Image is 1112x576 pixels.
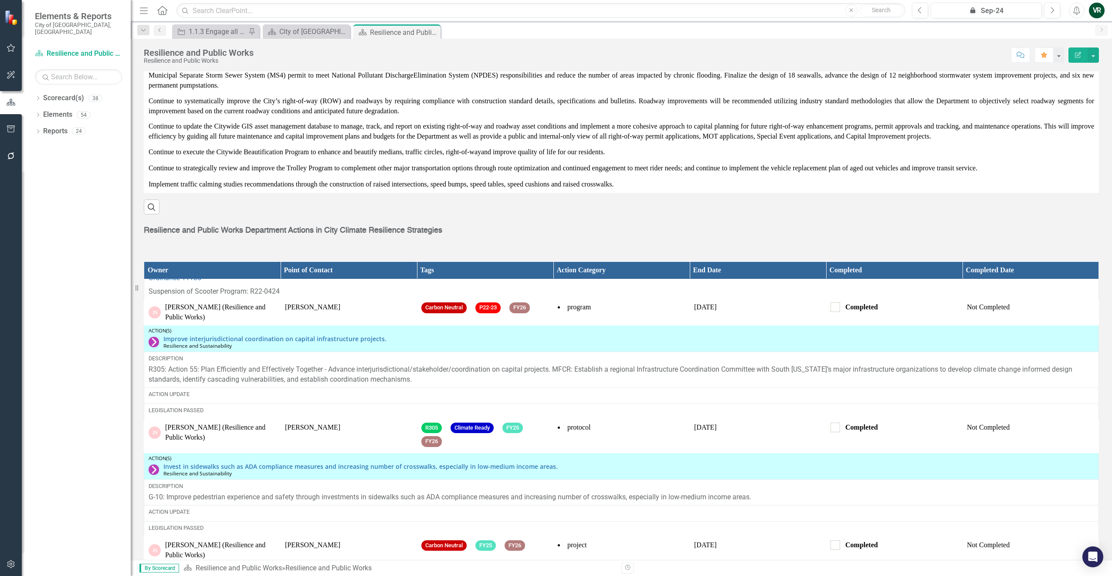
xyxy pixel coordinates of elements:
div: 54 [77,111,91,119]
span: FY26 [505,540,525,551]
td: Double-Click to Edit [417,300,553,325]
td: Double-Click to Edit [826,300,963,325]
a: Invest in sidewalks such as ADA compliance measures and increasing number of crosswalks, especial... [163,463,1094,470]
button: VR [1089,3,1105,18]
span: Continue to execute the Citywide Beautification Program to enhance and beautify medians, traffic ... [149,148,481,156]
span: [PERSON_NAME] [285,424,340,431]
span: Carbon Neutral [421,540,467,551]
p: Continue to strategically review and improve the Trolley Program to complement other major transp... [149,163,1094,173]
input: Search ClearPoint... [176,3,905,18]
button: Sep-24 [931,3,1042,18]
span: program [567,303,591,311]
div: JS [149,306,161,318]
a: Resilience and Public Works [196,564,282,572]
td: Double-Click to Edit [281,420,417,453]
div: Action(s) [149,328,1094,333]
td: Double-Click to Edit [144,352,1099,387]
td: Double-Click to Edit [690,537,826,563]
td: Double-Click to Edit [144,479,1099,505]
td: Double-Click to Edit [144,93,1099,119]
div: [PERSON_NAME] (Resilience and Public Works) [165,423,276,443]
div: Action Update [149,390,1094,398]
a: Elements [43,110,72,120]
span: Climate Ready [451,423,494,434]
div: Action(s) [149,456,1094,461]
td: Double-Click to Edit [826,537,963,563]
div: Legislation Passed [149,407,1094,414]
div: [PERSON_NAME] (Resilience and Public Works) [165,540,276,560]
div: Description [149,355,1094,363]
div: Resilience and Public Works [144,58,254,64]
td: Double-Click to Edit [144,119,1099,145]
img: Ongoing [149,464,159,475]
span: [DATE] [694,303,717,311]
div: 1.1.3 Engage all Stakeholders with timely and clear communication [189,26,246,37]
div: City of [GEOGRAPHIC_DATA] [279,26,348,37]
p: Continue to update the Citywide GIS asset management database to manage, track, and report on exi... [149,122,1094,142]
span: protocol [567,424,590,431]
div: Description [149,482,1094,490]
span: FY25 [475,540,496,551]
span: Resilience and Sustainability [163,470,232,477]
td: Double-Click to Edit [281,537,417,563]
td: Double-Click to Edit [144,177,1099,193]
p: Suspension of Scooter Program: R22-0424 [149,285,1094,297]
span: G-10: Improve pedestrian experience and safety through investments in sidewalks such as ADA compl... [149,493,751,501]
a: 1.1.3 Engage all Stakeholders with timely and clear communication [174,26,246,37]
img: ClearPoint Strategy [4,10,20,25]
span: P22-23 [475,302,501,313]
span: Carbon Neutral [421,302,467,313]
span: and improve quality of life for our residents. [481,148,605,156]
div: Not Completed [967,302,1094,312]
td: Double-Click to Edit [553,537,690,563]
div: [PERSON_NAME] (Resilience and Public Works) [165,302,276,322]
td: Double-Click to Edit [144,403,1099,420]
div: Legislation Passed [149,524,1094,532]
td: Double-Click to Edit [553,300,690,325]
div: Not Completed [967,540,1094,550]
div: Action Update [149,508,1094,516]
span: [DATE] [694,541,717,549]
div: Resilience and Public Works [144,48,254,58]
span: Resilience and Sustainability [163,342,232,349]
span: FY25 [502,423,523,434]
p: Continue to systematically improve the City’s right-of-way (ROW) and roadways by requiring compli... [149,96,1094,116]
td: Double-Click to Edit [963,537,1099,563]
div: Resilience and Public Works [285,564,372,572]
span: R305 [421,423,442,434]
td: Double-Click to Edit [826,420,963,453]
span: R305: Action 55: Plan Efficiently and Effectively Together - Advance interjurisdictional/stakehol... [149,365,1072,383]
span: Search [872,7,891,14]
a: Reports [43,126,68,136]
strong: Resilience and Public Works Department Actions in City Climate Resilience Strategies [144,227,442,234]
div: Open Intercom Messenger [1082,546,1103,567]
span: [PERSON_NAME] [285,303,340,311]
span: [PERSON_NAME] [285,541,340,549]
button: Search [860,4,903,17]
td: Double-Click to Edit [963,300,1099,325]
td: Double-Click to Edit [417,420,553,453]
td: Double-Click to Edit [144,145,1099,161]
span: By Scorecard [139,564,179,573]
div: » [183,563,615,573]
a: Resilience and Public Works [35,49,122,59]
td: Double-Click to Edit [144,521,1099,537]
div: JS [149,544,161,556]
span: FY26 [509,302,530,313]
div: Resilience and Public Works [370,27,438,38]
td: Double-Click to Edit [690,420,826,453]
div: 24 [72,128,86,135]
td: Double-Click to Edit [144,300,281,325]
span: Elimination System (NPDES) responsibilities and reduce the number of areas impacted by chronic fl... [149,71,1094,89]
small: City of [GEOGRAPHIC_DATA], [GEOGRAPHIC_DATA] [35,21,122,36]
span: Elements & Reports [35,11,122,21]
a: Improve interjurisdictional coordination on capital infrastructure projects. [163,335,1094,342]
a: City of [GEOGRAPHIC_DATA] [265,26,348,37]
span: [DATE] [694,424,717,431]
div: 38 [88,95,102,102]
td: Double-Click to Edit [553,420,690,453]
span: project [567,541,587,549]
td: Double-Click to Edit [690,300,826,325]
a: Scorecard(s) [43,93,84,103]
